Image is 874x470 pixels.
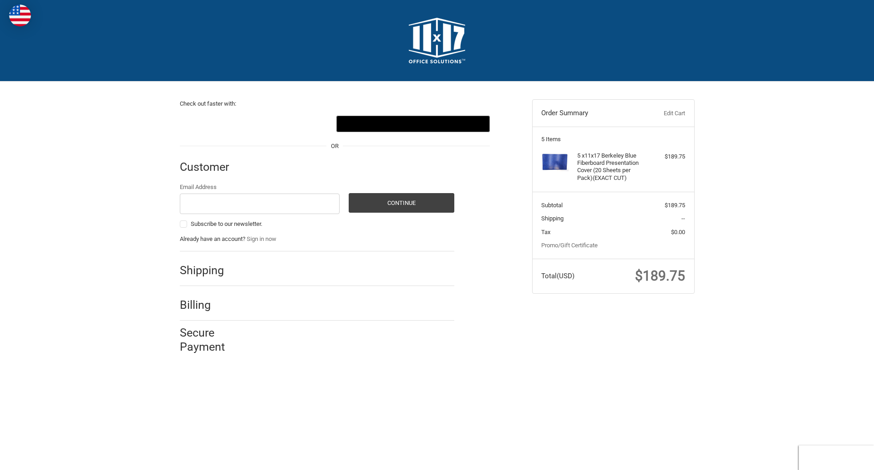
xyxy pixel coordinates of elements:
[180,116,333,132] iframe: PayPal-paypal
[541,272,574,280] span: Total (USD)
[541,242,598,249] a: Promo/Gift Certificate
[799,445,874,470] iframe: Google Customer Reviews
[180,263,233,277] h2: Shipping
[336,116,490,132] button: Google Pay
[681,215,685,222] span: --
[577,152,647,182] h4: 5 x 11x17 Berkeley Blue Fiberboard Presentation Cover (20 Sheets per Pack)(EXACT CUT)
[349,193,454,213] button: Continue
[326,142,343,151] span: OR
[180,235,454,244] p: Already have an account?
[247,235,276,242] a: Sign in now
[180,160,233,174] h2: Customer
[640,109,685,118] a: Edit Cart
[541,109,640,118] h3: Order Summary
[635,268,685,284] span: $189.75
[9,5,31,26] img: duty and tax information for United States
[191,220,262,227] span: Subscribe to our newsletter.
[541,136,685,143] h3: 5 Items
[665,202,685,209] span: $189.75
[671,229,685,235] span: $0.00
[180,326,241,354] h2: Secure Payment
[649,152,685,161] div: $189.75
[409,18,465,63] img: 11x17.com
[541,229,550,235] span: Tax
[541,202,563,209] span: Subtotal
[180,99,490,108] p: Check out faster with:
[541,215,564,222] span: Shipping
[180,298,233,312] h2: Billing
[180,183,340,192] label: Email Address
